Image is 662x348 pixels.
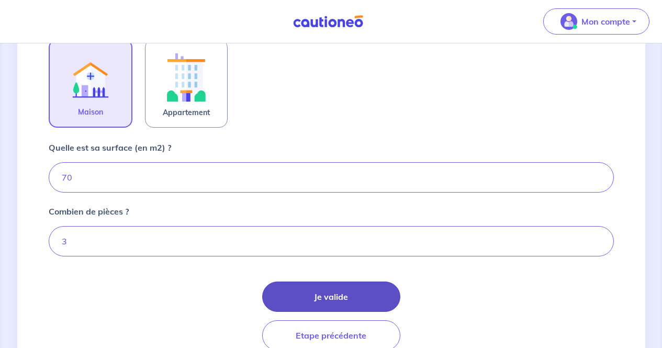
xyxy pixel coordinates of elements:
[543,8,649,35] button: illu_account_valid_menu.svgMon compte
[163,106,210,119] span: Appartement
[262,282,400,312] button: Je valide
[581,15,630,28] p: Mon compte
[78,106,103,118] span: Maison
[49,162,614,193] input: Ex : 67
[560,13,577,30] img: illu_account_valid_menu.svg
[49,205,129,218] p: Combien de pièces ?
[49,141,171,154] p: Quelle est sa surface (en m2) ?
[158,48,215,106] img: illu_apartment.svg
[49,226,614,256] input: Ex: 1
[62,49,119,106] img: illu_rent.svg
[289,15,367,28] img: Cautioneo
